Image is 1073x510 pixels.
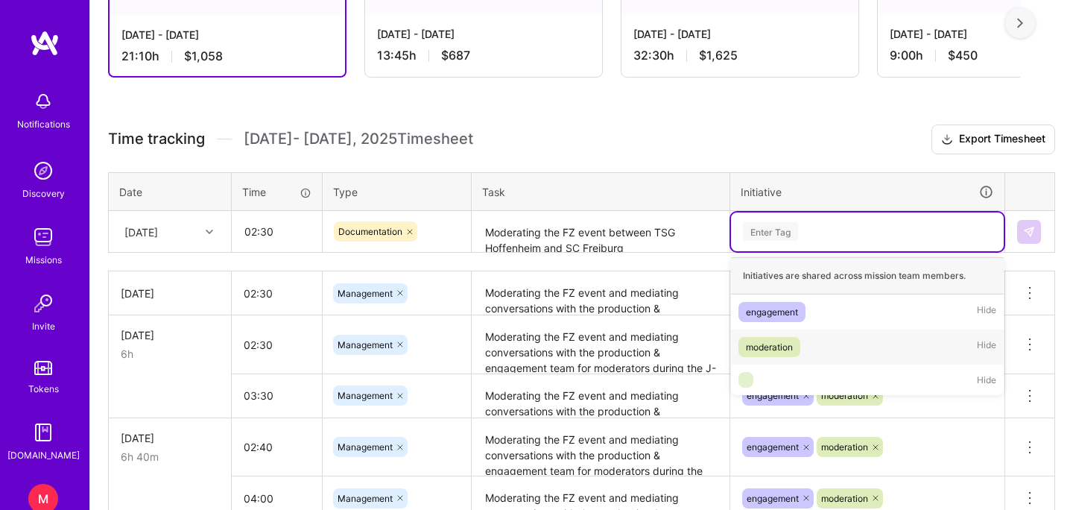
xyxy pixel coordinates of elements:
img: discovery [28,156,58,186]
div: [DATE] [121,430,219,446]
div: engagement [746,304,798,320]
div: [DOMAIN_NAME] [7,447,80,463]
textarea: Moderating the FZ event and mediating conversations with the production & engagement team for mod... [473,273,728,314]
div: 32:30 h [633,48,846,63]
i: icon Download [941,132,953,148]
img: bell [28,86,58,116]
span: engagement [747,390,799,401]
input: HH:MM [232,427,322,467]
img: tokens [34,361,52,375]
div: Initiatives are shared across mission team members. [731,257,1004,295]
div: [DATE] [121,327,219,343]
textarea: Moderating the FZ event and mediating conversations with the production & engagement team for mod... [473,317,728,373]
span: moderation [821,493,868,504]
div: 21:10 h [121,48,333,64]
span: Documentation [338,226,402,237]
div: 6h 40m [121,449,219,465]
div: [DATE] - [DATE] [633,26,846,42]
div: [DATE] [124,224,158,239]
span: Hide [977,302,996,322]
div: Time [242,184,311,200]
span: Hide [977,337,996,357]
div: Tokens [28,381,59,397]
input: HH:MM [232,212,321,251]
div: Initiative [741,183,994,201]
textarea: Moderating the FZ event between TSG Hoffenheim and SC Freiburg [473,212,728,252]
div: Discovery [22,186,65,201]
span: $687 [441,48,470,63]
div: Invite [32,318,55,334]
span: $1,058 [184,48,223,64]
span: engagement [747,493,799,504]
span: Management [338,493,393,504]
span: Management [338,339,393,350]
span: Time tracking [108,130,205,148]
span: Management [338,441,393,453]
span: Management [338,390,393,401]
input: HH:MM [232,274,322,313]
div: [DATE] - [DATE] [121,27,333,42]
span: $1,625 [699,48,738,63]
div: Enter Tag [743,220,798,243]
img: Invite [28,289,58,318]
img: right [1017,18,1023,28]
div: Missions [25,252,62,268]
span: Management [338,288,393,299]
textarea: Moderating the FZ event and mediating conversations with the production & engagement team for mod... [473,376,728,417]
img: guide book [28,418,58,447]
img: Submit [1023,226,1035,238]
div: Notifications [17,116,70,132]
span: Hide [977,372,996,388]
th: Date [109,172,232,211]
div: 13:45 h [377,48,590,63]
input: HH:MM [232,325,322,365]
span: engagement [747,441,799,453]
span: moderation [821,441,868,453]
span: $450 [948,48,978,63]
span: [DATE] - [DATE] , 2025 Timesheet [244,130,473,148]
div: [DATE] [121,286,219,301]
input: HH:MM [232,376,322,415]
div: moderation [746,339,793,355]
div: 6h [121,346,219,362]
img: logo [30,30,60,57]
img: teamwork [28,222,58,252]
div: [DATE] - [DATE] [377,26,590,42]
th: Type [323,172,472,211]
th: Task [472,172,730,211]
span: moderation [821,390,868,401]
button: Export Timesheet [931,125,1055,154]
textarea: Moderating the FZ event and mediating conversations with the production & engagement team for mod... [473,420,728,476]
i: icon Chevron [206,228,213,236]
